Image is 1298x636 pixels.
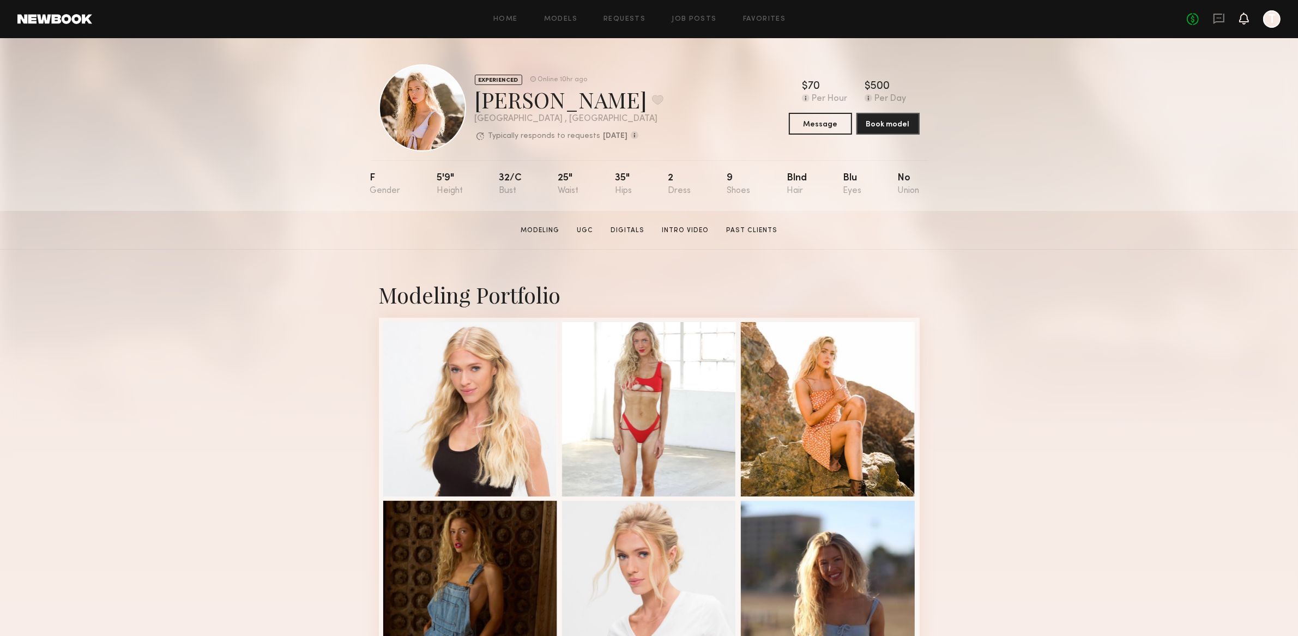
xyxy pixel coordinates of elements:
[897,173,919,196] div: No
[493,16,518,23] a: Home
[843,173,861,196] div: Blu
[672,16,717,23] a: Job Posts
[871,81,890,92] div: 500
[874,94,906,104] div: Per Day
[544,16,577,23] a: Models
[1263,10,1281,28] a: T
[475,75,522,85] div: EXPERIENCED
[789,113,852,135] button: Message
[516,226,564,235] a: Modeling
[437,173,463,196] div: 5'9"
[475,85,663,114] div: [PERSON_NAME]
[615,173,632,196] div: 35"
[499,173,522,196] div: 32/c
[802,81,808,92] div: $
[572,226,597,235] a: UGC
[727,173,750,196] div: 9
[865,81,871,92] div: $
[603,132,628,140] b: [DATE]
[538,76,588,83] div: Online 10hr ago
[743,16,786,23] a: Favorites
[603,16,645,23] a: Requests
[370,173,401,196] div: F
[379,280,920,309] div: Modeling Portfolio
[812,94,847,104] div: Per Hour
[657,226,713,235] a: Intro Video
[787,173,807,196] div: Blnd
[558,173,578,196] div: 25"
[606,226,649,235] a: Digitals
[808,81,820,92] div: 70
[488,132,601,140] p: Typically responds to requests
[722,226,782,235] a: Past Clients
[668,173,691,196] div: 2
[475,114,663,124] div: [GEOGRAPHIC_DATA] , [GEOGRAPHIC_DATA]
[856,113,920,135] button: Book model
